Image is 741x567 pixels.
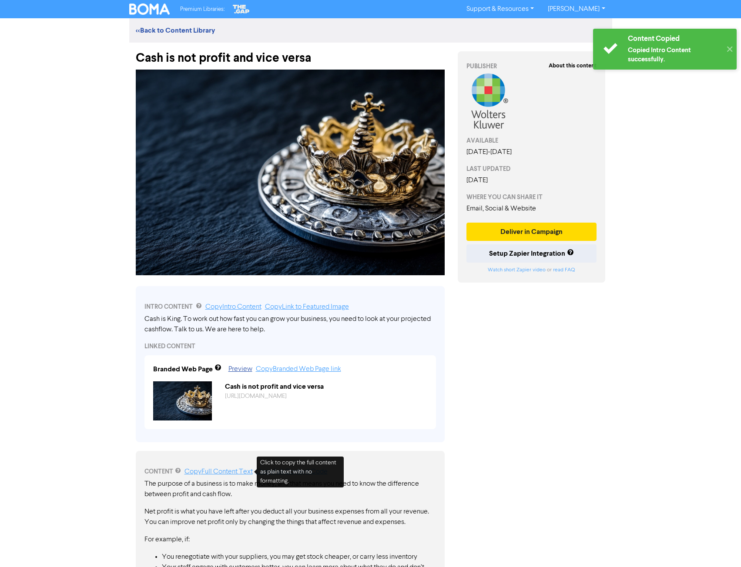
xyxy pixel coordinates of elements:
[144,534,436,545] p: For example, if:
[144,342,436,351] div: LINKED CONTENT
[466,147,597,157] div: [DATE] - [DATE]
[697,525,741,567] iframe: Chat Widget
[541,2,612,16] a: [PERSON_NAME]
[256,366,341,373] a: Copy Branded Web Page link
[628,34,721,43] div: Content Copied
[184,468,253,475] a: Copy Full Content Text
[144,467,436,477] div: CONTENT
[466,244,597,263] button: Setup Zapier Integration
[228,366,252,373] a: Preview
[144,507,436,527] p: Net profit is what you have left after you deduct all your business expenses from all your revenu...
[553,267,575,273] a: read FAQ
[549,62,597,69] strong: About this content
[136,43,445,65] div: Cash is not profit and vice versa
[466,136,597,145] div: AVAILABLE
[136,26,215,35] a: <<Back to Content Library
[466,62,597,71] div: PUBLISHER
[231,3,251,15] img: The Gap
[466,193,597,202] div: WHERE YOU CAN SHARE IT
[466,175,597,186] div: [DATE]
[466,164,597,173] div: LAST UPDATED
[162,552,436,562] li: You renegotiate with your suppliers, you may get stock cheaper, or carry less inventory
[225,393,287,399] a: [URL][DOMAIN_NAME]
[257,457,344,487] div: Click to copy the full content as plain text with no formatting.
[466,203,597,214] div: Email, Social & Website
[466,223,597,241] button: Deliver in Campaign
[265,304,349,310] a: Copy Link to Featured Image
[144,479,436,500] p: The purpose of a business is to make money, and that means you need to know the difference betwee...
[129,3,170,15] img: BOMA Logo
[628,46,721,64] div: Copied Intro Content successfully.
[144,314,436,335] div: Cash is King. To work out how fast you can grow your business, you need to look at your projected...
[488,267,546,273] a: Watch short Zapier video
[144,302,436,312] div: INTRO CONTENT
[218,381,434,392] div: Cash is not profit and vice versa
[180,7,225,12] span: Premium Libraries:
[218,392,434,401] div: https://public2.bomamarketing.com/cp/3CORW7xCRJXWrmvlCgaH8K?sa=PVmcKF6
[466,266,597,274] div: or
[459,2,541,16] a: Support & Resources
[153,364,213,374] div: Branded Web Page
[205,304,262,310] a: Copy Intro Content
